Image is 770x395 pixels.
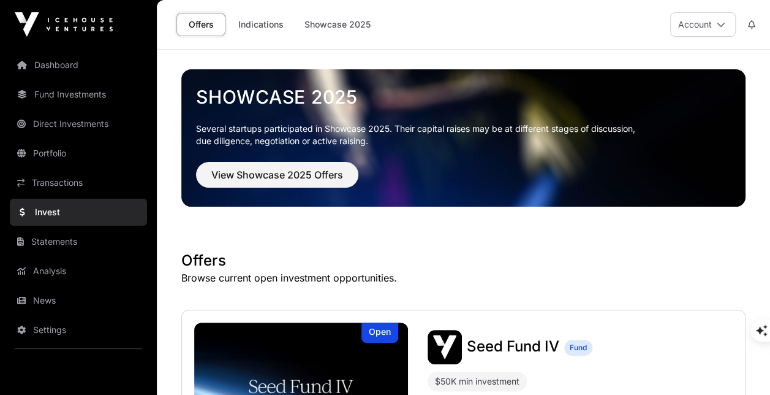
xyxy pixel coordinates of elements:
div: $50K min investment [435,374,519,389]
a: Dashboard [10,52,147,79]
a: Invest [10,199,147,226]
a: News [10,287,147,314]
a: Statements [10,228,147,255]
a: Showcase 2025 [196,86,731,108]
p: Browse current open investment opportunities. [181,270,745,285]
button: View Showcase 2025 Offers [196,162,358,188]
h1: Offers [181,251,745,270]
img: Showcase 2025 [181,69,745,207]
span: View Showcase 2025 Offers [211,167,343,182]
span: Fund [570,343,587,353]
div: Open [361,323,398,343]
a: Settings [10,316,147,343]
a: Transactions [10,169,147,196]
a: View Showcase 2025 Offers [196,174,358,186]
a: Indications [230,13,292,36]
img: Seed Fund IV [428,330,462,364]
a: Portfolio [10,140,147,167]
div: $50K min investment [428,372,527,391]
a: Showcase 2025 [296,13,379,36]
img: Icehouse Ventures Logo [15,12,113,37]
button: Account [670,12,736,37]
iframe: Chat Widget [709,336,770,395]
a: Offers [176,13,225,36]
p: Several startups participated in Showcase 2025. Their capital raises may be at different stages o... [196,123,731,147]
a: Seed Fund IV [467,339,559,355]
span: Seed Fund IV [467,337,559,355]
a: Fund Investments [10,81,147,108]
a: Analysis [10,258,147,285]
a: Direct Investments [10,110,147,137]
